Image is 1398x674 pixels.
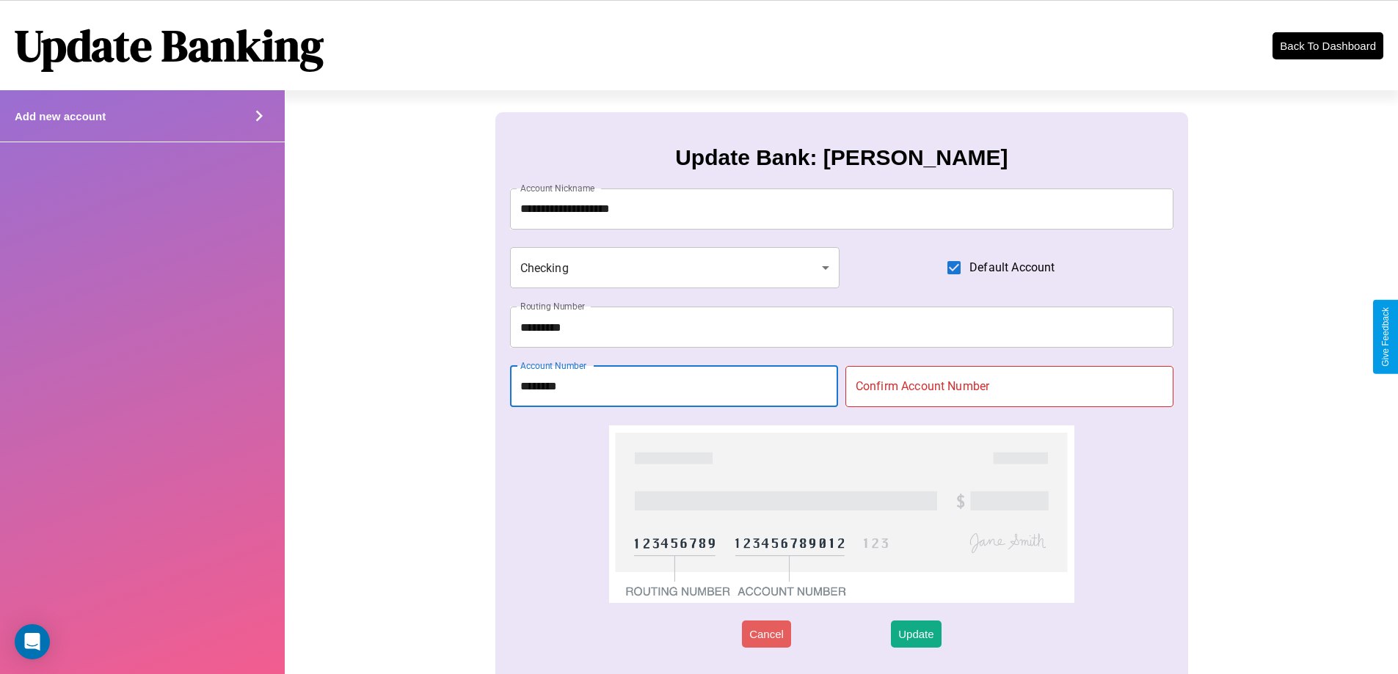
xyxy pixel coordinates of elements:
label: Account Number [520,359,586,372]
label: Routing Number [520,300,585,312]
button: Cancel [742,620,791,648]
div: Open Intercom Messenger [15,624,50,659]
div: Checking [510,247,840,288]
img: check [609,425,1074,603]
h3: Update Bank: [PERSON_NAME] [675,145,1008,170]
span: Default Account [969,259,1055,276]
h1: Update Banking [15,15,324,76]
label: Account Nickname [520,182,595,194]
div: Give Feedback [1380,307,1391,367]
button: Back To Dashboard [1273,32,1383,59]
button: Update [891,620,941,648]
h4: Add new account [15,110,106,122]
